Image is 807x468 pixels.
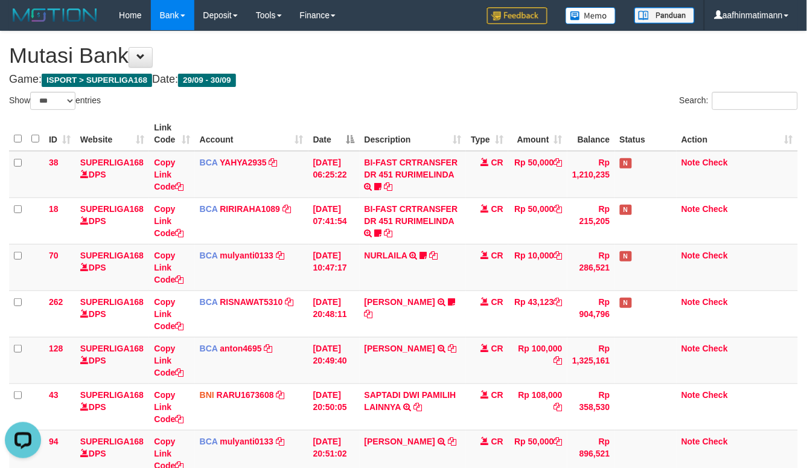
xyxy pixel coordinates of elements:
a: Copy Link Code [154,158,183,191]
th: Type: activate to sort column ascending [466,117,508,151]
a: Copy NANA SUKATMA to clipboard [448,437,456,446]
a: RARU1673608 [217,390,274,400]
label: Show entries [9,92,101,110]
a: Copy RISNAWAT5310 to clipboard [285,297,293,307]
th: Link Code: activate to sort column ascending [149,117,194,151]
th: Website: activate to sort column ascending [75,117,150,151]
span: CR [491,251,503,260]
a: Copy ARDHI SOFIAN to clipboard [448,344,456,353]
span: BCA [200,297,218,307]
span: 94 [49,437,59,446]
td: [DATE] 07:41:54 [308,197,360,244]
a: Copy BI-FAST CRTRANSFER DR 451 RURIMELINDA to clipboard [384,182,393,191]
a: Copy Rp 50,000 to clipboard [554,158,563,167]
a: Note [681,297,700,307]
a: RISNAWAT5310 [220,297,282,307]
td: BI-FAST CRTRANSFER DR 451 RURIMELINDA [360,197,466,244]
a: Copy RARU1673608 to clipboard [276,390,285,400]
a: SUPERLIGA168 [80,390,144,400]
a: Note [681,204,700,214]
span: BCA [200,251,218,260]
span: Has Note [620,298,632,308]
a: Copy YAHYA2935 to clipboard [269,158,278,167]
td: DPS [75,383,150,430]
a: Note [681,251,700,260]
span: 18 [49,204,59,214]
a: Copy mulyanti0133 to clipboard [276,437,284,446]
a: Copy Link Code [154,344,183,377]
a: Copy Link Code [154,297,183,331]
a: RIRIRAHA1089 [220,204,280,214]
img: panduan.png [634,7,695,24]
a: SAPTADI DWI PAMILIH LAINNYA [365,390,456,412]
a: Check [703,344,728,353]
a: Copy Link Code [154,251,183,284]
th: ID: activate to sort column ascending [44,117,75,151]
a: SUPERLIGA168 [80,437,144,446]
span: BNI [200,390,214,400]
a: Copy anton4695 to clipboard [264,344,273,353]
img: Feedback.jpg [487,7,547,24]
td: Rp 108,000 [508,383,567,430]
span: 38 [49,158,59,167]
th: Status [615,117,677,151]
a: Copy Rp 108,000 to clipboard [554,402,563,412]
td: Rp 10,000 [508,244,567,290]
a: Check [703,204,728,214]
span: CR [491,437,503,446]
span: 262 [49,297,63,307]
td: Rp 50,000 [508,197,567,244]
a: [PERSON_NAME] [365,344,435,353]
span: CR [491,204,503,214]
span: CR [491,297,503,307]
span: Has Note [620,205,632,215]
td: DPS [75,244,150,290]
td: [DATE] 20:49:40 [308,337,360,383]
td: Rp 50,000 [508,151,567,198]
a: Copy Link Code [154,204,183,238]
td: Rp 1,210,235 [567,151,615,198]
td: Rp 215,205 [567,197,615,244]
select: Showentries [30,92,75,110]
a: Copy Rp 100,000 to clipboard [554,356,563,365]
a: SUPERLIGA168 [80,158,144,167]
span: BCA [200,158,218,167]
a: Note [681,437,700,446]
span: ISPORT > SUPERLIGA168 [42,74,152,87]
a: Check [703,158,728,167]
a: Copy mulyanti0133 to clipboard [276,251,284,260]
td: [DATE] 20:48:11 [308,290,360,337]
a: Note [681,390,700,400]
span: Has Note [620,251,632,261]
th: Date: activate to sort column descending [308,117,360,151]
input: Search: [712,92,798,110]
td: Rp 358,530 [567,383,615,430]
label: Search: [680,92,798,110]
a: SUPERLIGA168 [80,297,144,307]
td: DPS [75,290,150,337]
a: Copy BI-FAST CRTRANSFER DR 451 RURIMELINDA to clipboard [384,228,393,238]
th: Account: activate to sort column ascending [195,117,308,151]
a: mulyanti0133 [220,437,273,446]
span: 43 [49,390,59,400]
td: DPS [75,337,150,383]
img: MOTION_logo.png [9,6,101,24]
a: Copy NURLAILA to clipboard [429,251,438,260]
a: Note [681,344,700,353]
td: Rp 100,000 [508,337,567,383]
a: [PERSON_NAME] [365,437,435,446]
a: Copy Rp 50,000 to clipboard [554,204,563,214]
th: Balance [567,117,615,151]
td: Rp 286,521 [567,244,615,290]
td: DPS [75,151,150,198]
span: CR [491,344,503,353]
td: Rp 904,796 [567,290,615,337]
td: [DATE] 06:25:22 [308,151,360,198]
a: Copy Rp 50,000 to clipboard [554,437,563,446]
a: SUPERLIGA168 [80,204,144,214]
td: [DATE] 20:50:05 [308,383,360,430]
a: Copy RIRIRAHA1089 to clipboard [282,204,291,214]
th: Description: activate to sort column ascending [360,117,466,151]
td: DPS [75,197,150,244]
a: YAHYA2935 [220,158,267,167]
